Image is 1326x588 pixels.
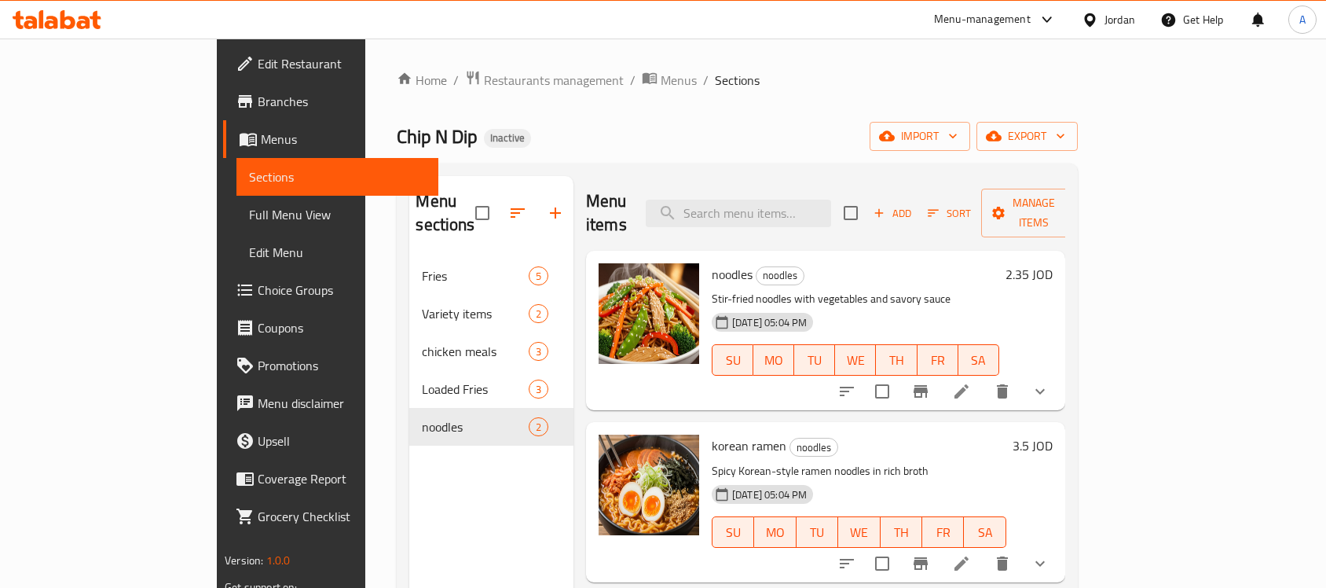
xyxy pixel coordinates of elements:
[258,356,426,375] span: Promotions
[902,545,940,582] button: Branch-specific-item
[719,521,748,544] span: SU
[416,189,474,237] h2: Menu sections
[1005,263,1053,285] h6: 2.35 JOD
[249,167,426,186] span: Sections
[882,349,910,372] span: TH
[756,266,804,285] span: noodles
[409,408,573,446] div: noodles2
[258,469,426,488] span: Coverage Report
[236,158,438,196] a: Sections
[465,70,624,90] a: Restaurants management
[599,435,699,535] img: korean ramen
[223,309,438,347] a: Coupons
[422,417,528,436] span: noodles
[918,344,958,376] button: FR
[902,373,940,410] button: Branch-specific-item
[715,71,760,90] span: Sections
[1031,382,1049,401] svg: Show Choices
[881,516,922,548] button: TH
[989,127,1065,146] span: export
[719,349,747,372] span: SU
[529,382,548,397] span: 3
[484,131,531,145] span: Inactive
[223,384,438,422] a: Menu disclaimer
[529,344,548,359] span: 3
[1031,554,1049,573] svg: Show Choices
[726,315,813,330] span: [DATE] 05:04 PM
[599,263,699,364] img: noodles
[828,373,866,410] button: sort-choices
[876,344,917,376] button: TH
[630,71,636,90] li: /
[922,516,964,548] button: FR
[409,257,573,295] div: Fries5
[453,71,459,90] li: /
[924,201,975,226] button: Sort
[258,54,426,73] span: Edit Restaurant
[841,349,870,372] span: WE
[870,122,970,151] button: import
[835,344,876,376] button: WE
[712,263,753,286] span: noodles
[970,521,999,544] span: SA
[422,342,528,361] span: chicken meals
[397,70,1077,90] nav: breadcrumb
[918,201,981,226] span: Sort items
[258,318,426,337] span: Coupons
[756,266,804,285] div: noodles
[928,204,971,222] span: Sort
[984,373,1021,410] button: delete
[409,251,573,452] nav: Menu sections
[952,382,971,401] a: Edit menu item
[661,71,697,90] span: Menus
[529,420,548,435] span: 2
[529,269,548,284] span: 5
[867,201,918,226] button: Add
[258,92,426,111] span: Branches
[409,295,573,333] div: Variety items2
[223,83,438,120] a: Branches
[529,307,548,322] span: 2
[484,71,624,90] span: Restaurants management
[225,550,263,571] span: Version:
[223,271,438,309] a: Choice Groups
[753,344,794,376] button: MO
[266,550,291,571] span: 1.0.0
[646,200,831,227] input: search
[965,349,993,372] span: SA
[642,70,697,90] a: Menus
[422,266,528,285] span: Fries
[1104,11,1135,28] div: Jordan
[529,304,548,323] div: items
[797,516,838,548] button: TU
[223,45,438,83] a: Edit Restaurant
[409,370,573,408] div: Loaded Fries3
[1013,435,1053,457] h6: 3.5 JOD
[800,349,829,372] span: TU
[484,129,531,148] div: Inactive
[803,521,832,544] span: TU
[249,205,426,224] span: Full Menu View
[976,122,1078,151] button: export
[236,196,438,233] a: Full Menu View
[964,516,1005,548] button: SA
[529,342,548,361] div: items
[1021,373,1059,410] button: show more
[838,516,880,548] button: WE
[223,498,438,535] a: Grocery Checklist
[958,344,999,376] button: SA
[929,521,958,544] span: FR
[867,201,918,226] span: Add item
[760,349,788,372] span: MO
[882,127,958,146] span: import
[790,439,837,457] span: noodles
[844,521,874,544] span: WE
[760,521,789,544] span: MO
[952,554,971,573] a: Edit menu item
[1021,545,1059,582] button: show more
[258,432,426,450] span: Upsell
[258,281,426,300] span: Choice Groups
